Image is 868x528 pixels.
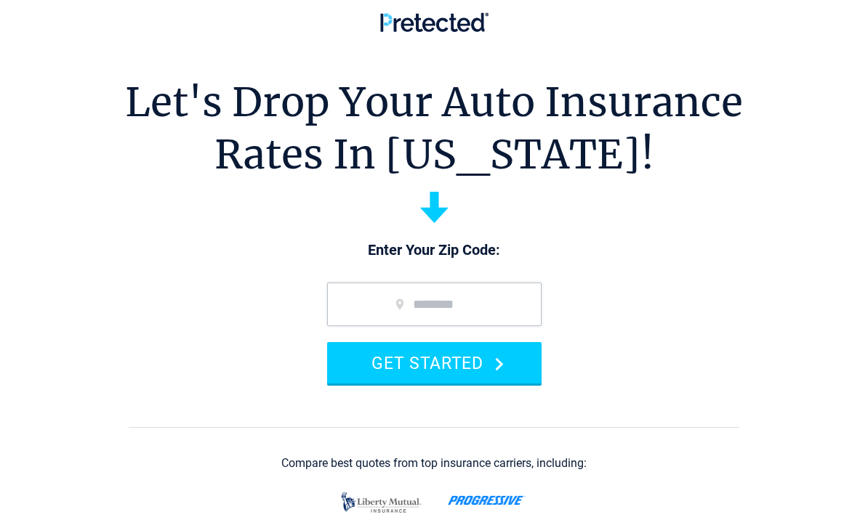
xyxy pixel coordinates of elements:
[327,283,542,326] input: zip code
[448,495,526,505] img: progressive
[380,12,489,32] img: Pretected Logo
[125,76,743,181] h1: Let's Drop Your Auto Insurance Rates In [US_STATE]!
[313,240,556,261] p: Enter Your Zip Code:
[337,485,425,520] img: liberty
[327,342,542,383] button: GET STARTED
[281,457,587,470] div: Compare best quotes from top insurance carriers, including:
